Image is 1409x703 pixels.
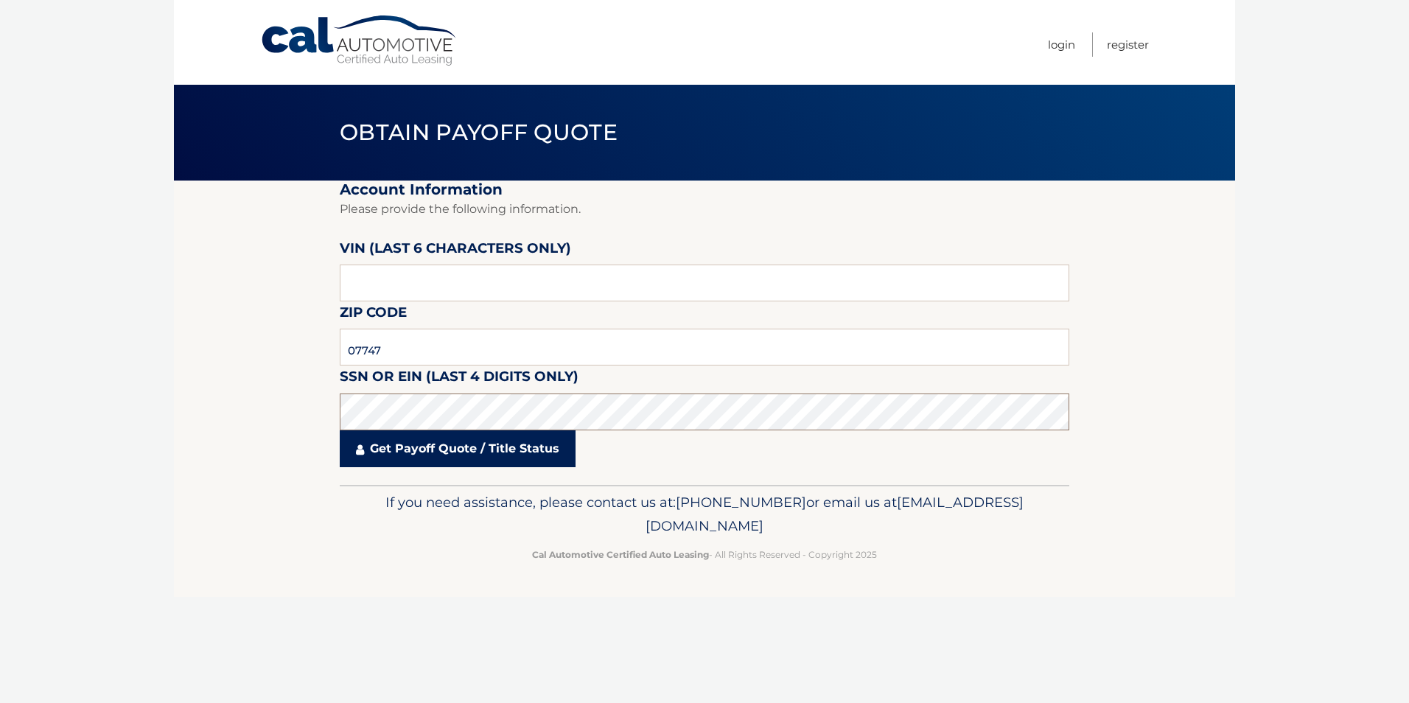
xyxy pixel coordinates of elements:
strong: Cal Automotive Certified Auto Leasing [532,549,709,560]
p: - All Rights Reserved - Copyright 2025 [349,547,1060,562]
a: Get Payoff Quote / Title Status [340,430,576,467]
p: If you need assistance, please contact us at: or email us at [349,491,1060,538]
label: VIN (last 6 characters only) [340,237,571,265]
label: SSN or EIN (last 4 digits only) [340,366,578,393]
a: Register [1107,32,1149,57]
span: [PHONE_NUMBER] [676,494,806,511]
a: Login [1048,32,1075,57]
h2: Account Information [340,181,1069,199]
a: Cal Automotive [260,15,459,67]
label: Zip Code [340,301,407,329]
span: Obtain Payoff Quote [340,119,618,146]
p: Please provide the following information. [340,199,1069,220]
